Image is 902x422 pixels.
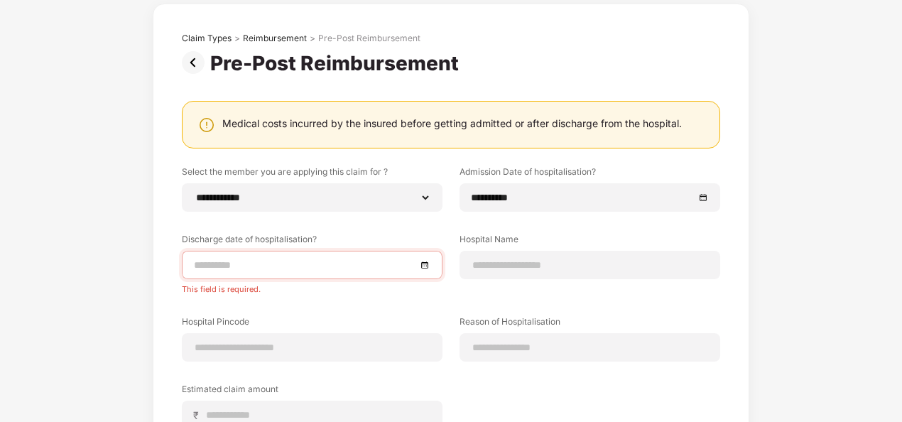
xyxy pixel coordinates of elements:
[182,383,442,401] label: Estimated claim amount
[460,233,720,251] label: Hospital Name
[460,315,720,333] label: Reason of Hospitalisation
[210,51,464,75] div: Pre-Post Reimbursement
[182,279,442,294] div: This field is required.
[198,117,215,134] img: svg+xml;base64,PHN2ZyBpZD0iV2FybmluZ18tXzI0eDI0IiBkYXRhLW5hbWU9Ildhcm5pbmcgLSAyNHgyNCIgeG1sbnM9Im...
[182,166,442,183] label: Select the member you are applying this claim for ?
[310,33,315,44] div: >
[182,51,210,74] img: svg+xml;base64,PHN2ZyBpZD0iUHJldi0zMngzMiIgeG1sbnM9Imh0dHA6Ly93d3cudzMub3JnLzIwMDAvc3ZnIiB3aWR0aD...
[460,166,720,183] label: Admission Date of hospitalisation?
[318,33,420,44] div: Pre-Post Reimbursement
[222,117,682,130] div: Medical costs incurred by the insured before getting admitted or after discharge from the hospital.
[243,33,307,44] div: Reimbursement
[182,315,442,333] label: Hospital Pincode
[182,33,232,44] div: Claim Types
[193,409,205,422] span: ₹
[234,33,240,44] div: >
[182,233,442,251] label: Discharge date of hospitalisation?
